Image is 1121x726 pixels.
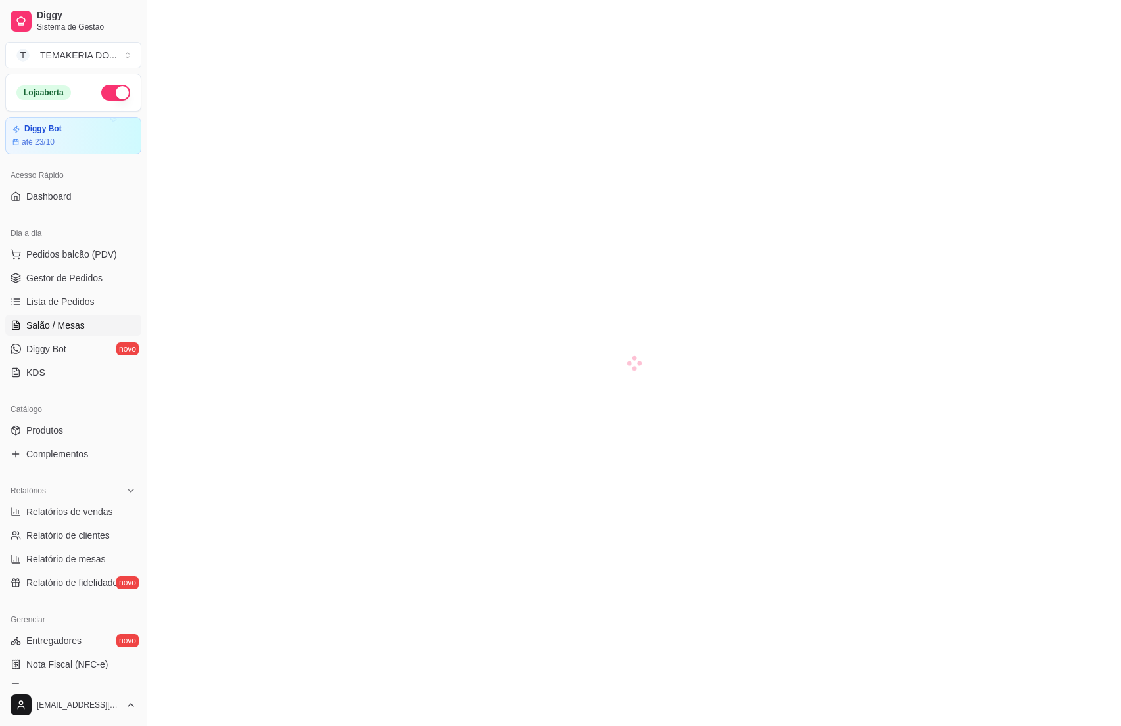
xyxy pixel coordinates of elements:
[26,319,85,332] span: Salão / Mesas
[26,342,66,355] span: Diggy Bot
[5,244,141,265] button: Pedidos balcão (PDV)
[5,5,141,37] a: DiggySistema de Gestão
[5,443,141,465] a: Complementos
[24,124,62,134] article: Diggy Bot
[26,447,88,461] span: Complementos
[26,576,118,589] span: Relatório de fidelidade
[37,10,136,22] span: Diggy
[26,553,106,566] span: Relatório de mesas
[37,22,136,32] span: Sistema de Gestão
[5,315,141,336] a: Salão / Mesas
[26,271,103,284] span: Gestor de Pedidos
[101,85,130,101] button: Alterar Status
[5,525,141,546] a: Relatório de clientes
[5,572,141,593] a: Relatório de fidelidadenovo
[5,501,141,522] a: Relatórios de vendas
[5,420,141,441] a: Produtos
[5,677,141,698] a: Controle de caixa
[26,424,63,437] span: Produtos
[26,681,98,694] span: Controle de caixa
[40,49,117,62] div: TEMAKERIA DO ...
[5,689,141,721] button: [EMAIL_ADDRESS][DOMAIN_NAME]
[26,190,72,203] span: Dashboard
[5,362,141,383] a: KDS
[16,49,30,62] span: T
[5,117,141,154] a: Diggy Botaté 23/10
[5,267,141,288] a: Gestor de Pedidos
[26,634,82,647] span: Entregadores
[26,529,110,542] span: Relatório de clientes
[22,137,55,147] article: até 23/10
[5,223,141,244] div: Dia a dia
[5,42,141,68] button: Select a team
[26,366,45,379] span: KDS
[26,295,95,308] span: Lista de Pedidos
[26,505,113,518] span: Relatórios de vendas
[5,291,141,312] a: Lista de Pedidos
[26,658,108,671] span: Nota Fiscal (NFC-e)
[5,609,141,630] div: Gerenciar
[5,186,141,207] a: Dashboard
[26,248,117,261] span: Pedidos balcão (PDV)
[5,338,141,359] a: Diggy Botnovo
[5,165,141,186] div: Acesso Rápido
[5,549,141,570] a: Relatório de mesas
[5,399,141,420] div: Catálogo
[16,85,71,100] div: Loja aberta
[5,630,141,651] a: Entregadoresnovo
[37,700,120,710] span: [EMAIL_ADDRESS][DOMAIN_NAME]
[11,486,46,496] span: Relatórios
[5,654,141,675] a: Nota Fiscal (NFC-e)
